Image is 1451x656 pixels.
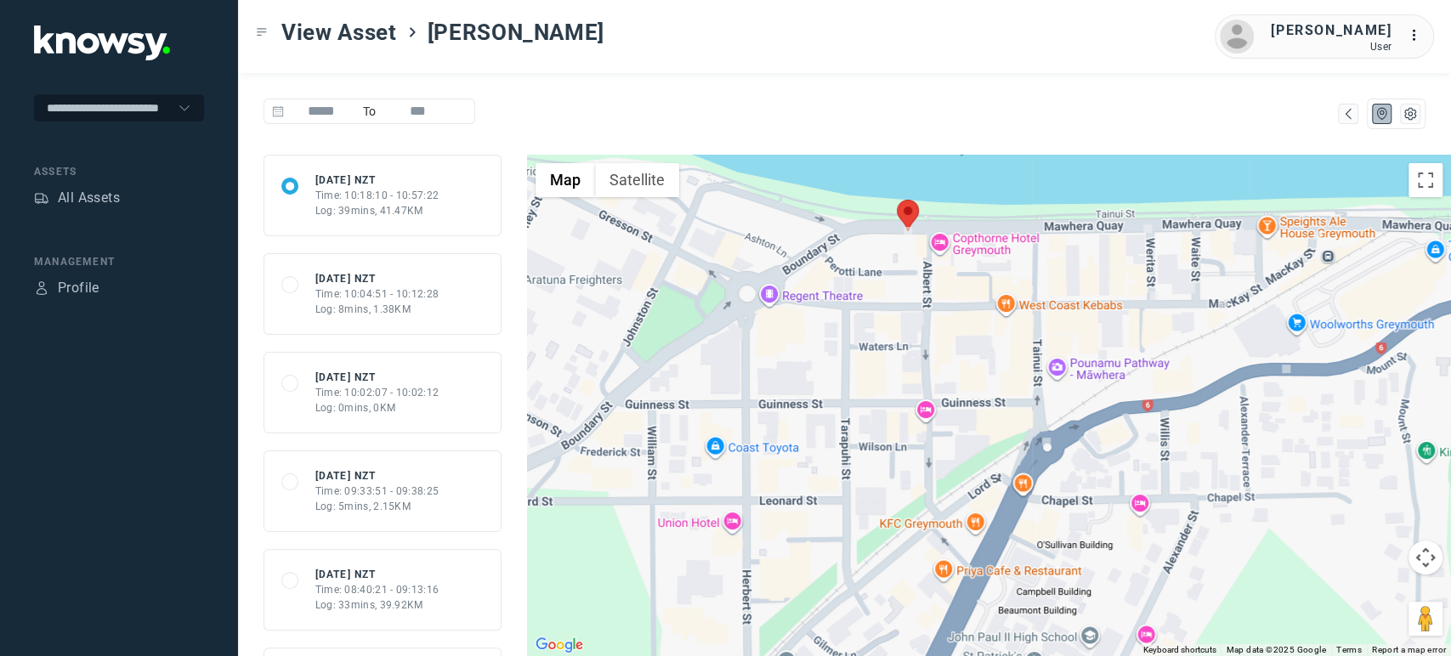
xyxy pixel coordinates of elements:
[428,17,604,48] span: [PERSON_NAME]
[1336,645,1362,654] a: Terms (opens in new tab)
[405,25,419,39] div: >
[315,400,439,416] div: Log: 0mins, 0KM
[1220,20,1254,54] img: avatar.png
[536,163,595,197] button: Show street map
[1271,41,1391,53] div: User
[315,567,439,582] div: [DATE] NZT
[315,271,439,286] div: [DATE] NZT
[315,370,439,385] div: [DATE] NZT
[1340,106,1356,122] div: Map
[1271,20,1391,41] div: [PERSON_NAME]
[1408,25,1429,46] div: :
[34,164,204,179] div: Assets
[315,286,439,302] div: Time: 10:04:51 - 10:12:28
[256,26,268,38] div: Toggle Menu
[281,17,397,48] span: View Asset
[315,385,439,400] div: Time: 10:02:07 - 10:02:12
[315,172,439,188] div: [DATE] NZT
[1374,106,1390,122] div: Map
[34,278,99,298] a: ProfileProfile
[1408,540,1442,574] button: Map camera controls
[1408,602,1442,636] button: Drag Pegman onto the map to open Street View
[34,25,170,60] img: Application Logo
[531,634,587,656] a: Open this area in Google Maps (opens a new window)
[315,582,439,597] div: Time: 08:40:21 - 09:13:16
[315,499,439,514] div: Log: 5mins, 2.15KM
[359,99,381,124] span: To
[315,203,439,218] div: Log: 39mins, 41.47KM
[1226,645,1325,654] span: Map data ©2025 Google
[34,190,49,206] div: Assets
[1409,29,1426,42] tspan: ...
[1408,163,1442,197] button: Toggle fullscreen view
[315,302,439,317] div: Log: 8mins, 1.38KM
[1408,25,1429,48] div: :
[58,188,120,208] div: All Assets
[34,254,204,269] div: Management
[531,634,587,656] img: Google
[1403,106,1418,122] div: List
[58,278,99,298] div: Profile
[315,484,439,499] div: Time: 09:33:51 - 09:38:25
[34,280,49,296] div: Profile
[595,163,679,197] button: Show satellite imagery
[34,188,120,208] a: AssetsAll Assets
[315,188,439,203] div: Time: 10:18:10 - 10:57:22
[1372,645,1446,654] a: Report a map error
[315,468,439,484] div: [DATE] NZT
[315,597,439,613] div: Log: 33mins, 39.92KM
[1142,644,1216,656] button: Keyboard shortcuts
